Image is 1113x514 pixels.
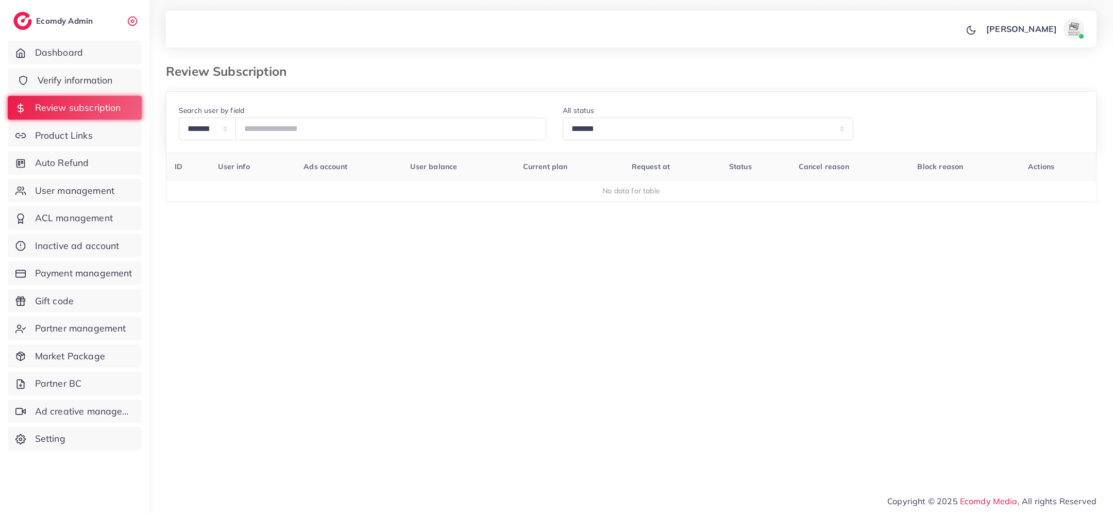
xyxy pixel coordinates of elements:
[917,162,963,171] span: Block reason
[166,64,295,79] h3: Review Subscription
[8,69,142,92] a: Verify information
[1028,162,1054,171] span: Actions
[8,372,142,395] a: Partner BC
[35,129,93,142] span: Product Links
[35,322,126,335] span: Partner management
[8,96,142,120] a: Review subscription
[38,74,113,87] span: Verify information
[981,19,1088,39] a: [PERSON_NAME]avatar
[563,105,595,115] label: All status
[35,46,83,59] span: Dashboard
[8,427,142,451] a: Setting
[8,400,142,423] a: Ad creative management
[35,239,120,253] span: Inactive ad account
[35,432,65,445] span: Setting
[960,496,1018,506] a: Ecomdy Media
[35,184,114,197] span: User management
[887,495,1097,507] span: Copyright © 2025
[35,211,113,225] span: ACL management
[410,162,457,171] span: User balance
[303,162,347,171] span: Ads account
[729,162,752,171] span: Status
[8,261,142,285] a: Payment management
[35,267,132,280] span: Payment management
[35,156,89,170] span: Auto Refund
[523,162,568,171] span: Current plan
[35,294,74,308] span: Gift code
[799,162,849,171] span: Cancel reason
[35,350,105,363] span: Market Package
[1018,495,1097,507] span: , All rights Reserved
[13,12,32,30] img: logo
[35,405,134,418] span: Ad creative management
[179,105,244,115] label: Search user by field
[8,289,142,313] a: Gift code
[35,377,82,390] span: Partner BC
[35,101,121,114] span: Review subscription
[8,151,142,175] a: Auto Refund
[8,124,142,147] a: Product Links
[36,16,95,26] h2: Ecomdy Admin
[8,206,142,230] a: ACL management
[8,344,142,368] a: Market Package
[632,162,670,171] span: Request at
[172,186,1091,196] div: No data for table
[1064,19,1084,39] img: avatar
[13,12,95,30] a: logoEcomdy Admin
[8,41,142,64] a: Dashboard
[8,317,142,340] a: Partner management
[8,179,142,203] a: User management
[986,23,1057,35] p: [PERSON_NAME]
[175,162,182,171] span: ID
[218,162,249,171] span: User info
[8,234,142,258] a: Inactive ad account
